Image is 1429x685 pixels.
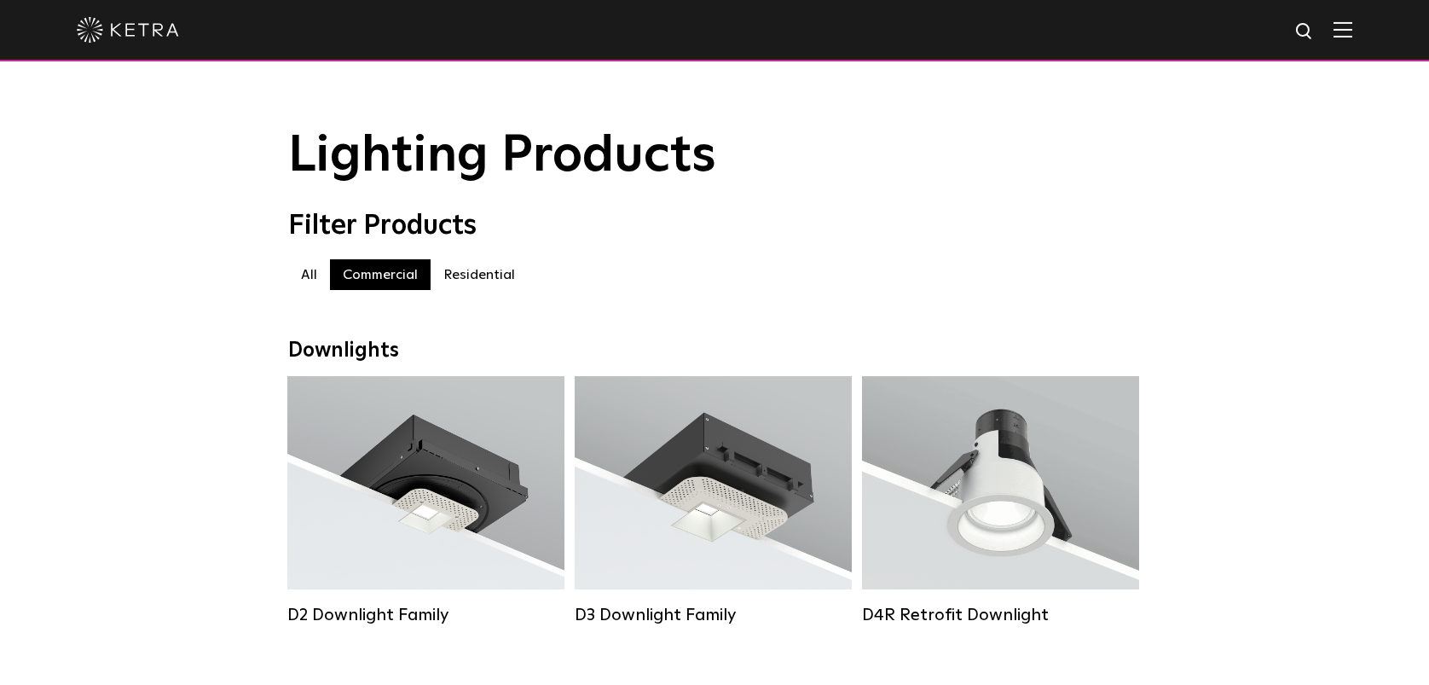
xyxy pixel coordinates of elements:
label: All [288,259,330,290]
img: search icon [1294,21,1316,43]
div: D4R Retrofit Downlight [862,605,1139,625]
label: Commercial [330,259,431,290]
span: Lighting Products [288,131,716,182]
img: ketra-logo-2019-white [77,17,179,43]
div: D2 Downlight Family [287,605,564,625]
div: Downlights [288,339,1141,363]
div: D3 Downlight Family [575,605,852,625]
label: Residential [431,259,528,290]
a: D2 Downlight Family Lumen Output:1200Colors:White / Black / Gloss Black / Silver / Bronze / Silve... [287,376,564,632]
a: D3 Downlight Family Lumen Output:700 / 900 / 1100Colors:White / Black / Silver / Bronze / Paintab... [575,376,852,632]
img: Hamburger%20Nav.svg [1334,21,1352,38]
a: D4R Retrofit Downlight Lumen Output:800Colors:White / BlackBeam Angles:15° / 25° / 40° / 60°Watta... [862,376,1139,632]
div: Filter Products [288,210,1141,242]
